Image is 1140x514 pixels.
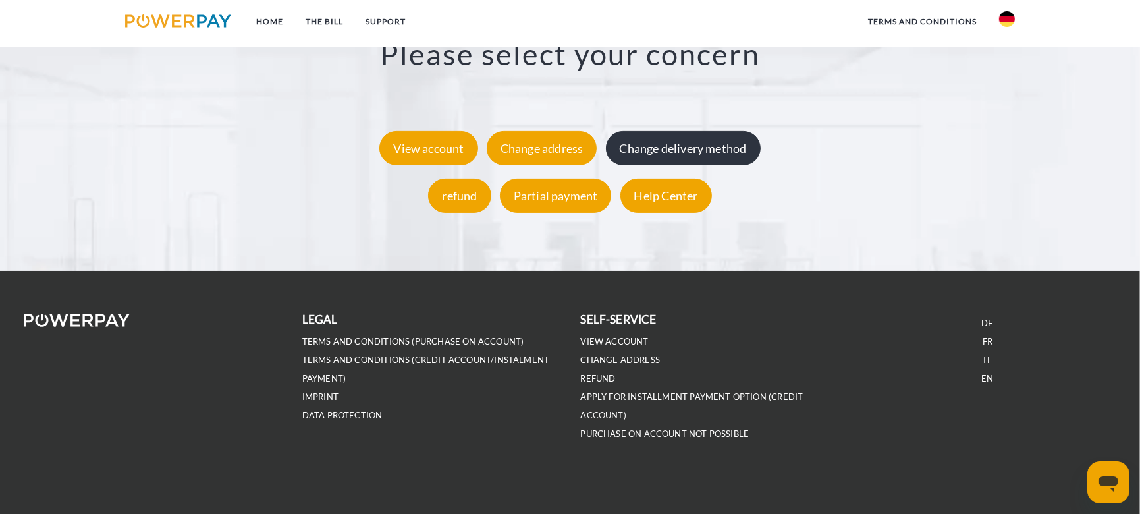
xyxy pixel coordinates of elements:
font: DE [981,318,993,328]
a: EN [981,373,993,384]
a: Change address [581,355,661,366]
font: refund [581,373,616,384]
font: SUPPORT [366,16,406,26]
a: Apply for installment payment option (credit account) [581,391,803,421]
font: IT [983,355,991,365]
font: Partial payment [514,189,598,204]
a: THE BILL [294,10,354,34]
img: logo-powerpay-white.svg [24,314,130,327]
a: Change delivery method [603,142,764,156]
font: self-service [581,312,657,326]
font: Change delivery method [620,142,747,156]
font: DATA PROTECTION [302,410,383,420]
a: terms and conditions [857,10,988,34]
iframe: Button to launch messaging window [1087,461,1129,503]
a: View account [581,336,649,347]
a: Terms and Conditions (purchase on account) [302,336,524,347]
a: SUPPORT [354,10,417,34]
font: EN [981,373,993,384]
font: View account [393,142,464,156]
a: Home [245,10,294,34]
font: Apply for installment payment option (credit account) [581,391,803,420]
a: refund [581,373,616,384]
font: refund [442,189,477,204]
a: DE [981,318,993,329]
font: THE BILL [306,16,343,26]
a: Partial payment [497,189,615,204]
a: FR [983,336,992,347]
a: Terms and Conditions (Credit Account/Instalment Payment) [302,355,549,384]
font: Terms and Conditions (Credit Account/Instalment Payment) [302,355,549,384]
font: IMPRINT [302,391,339,402]
img: logo-powerpay.svg [125,14,231,28]
font: Change address [501,142,584,156]
font: Change address [581,355,661,365]
a: DATA PROTECTION [302,410,383,421]
font: Please select your concern [380,37,760,72]
a: IT [983,355,991,366]
a: View account [376,142,481,156]
a: Purchase on account not possible [581,428,749,440]
a: Help Center [617,189,715,204]
img: de [999,11,1015,27]
font: Help Center [634,189,698,204]
font: legal [302,312,338,326]
a: IMPRINT [302,391,339,403]
a: Change address [483,142,601,156]
font: terms and conditions [868,16,977,26]
font: Home [256,16,283,26]
a: refund [425,189,494,204]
